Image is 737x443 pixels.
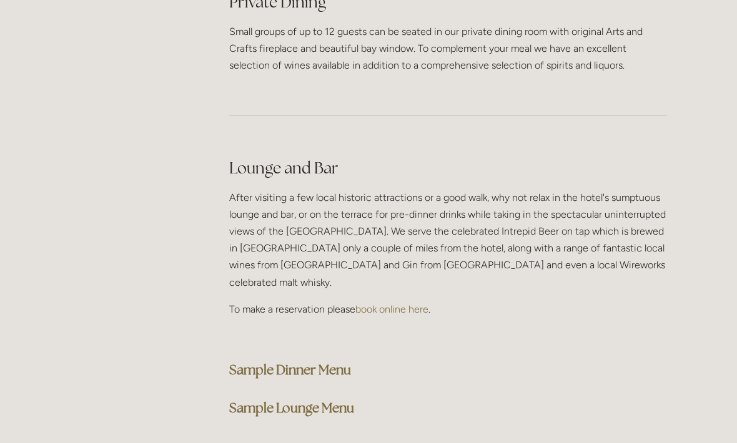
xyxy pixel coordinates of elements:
p: To make a reservation please . [229,301,667,318]
a: book online here [355,303,428,315]
h2: Lounge and Bar [229,157,667,179]
p: After visiting a few local historic attractions or a good walk, why not relax in the hotel's sump... [229,189,667,291]
p: Small groups of up to 12 guests can be seated in our private dining room with original Arts and C... [229,23,667,74]
a: Sample Dinner Menu [229,361,351,378]
a: Sample Lounge Menu [229,399,354,416]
